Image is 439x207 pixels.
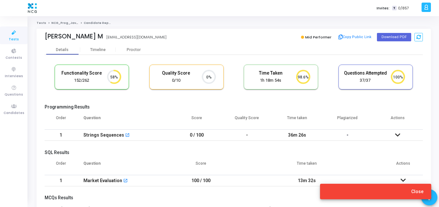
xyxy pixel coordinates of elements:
h5: MCQs Results [45,195,423,201]
span: Mid Performer [305,35,331,40]
nav: breadcrumb [37,21,431,25]
th: Actions [373,111,423,129]
th: Order [45,111,77,129]
div: Timeline [90,47,106,52]
td: - [222,129,272,141]
div: 152/262 [60,78,103,84]
th: Plagiarized [322,111,373,129]
a: NCG_Prog_JavaFS_2025_Test [51,21,102,25]
td: 36m 26s [272,129,323,141]
mat-icon: open_in_new [123,179,128,183]
th: Time taken [230,157,383,175]
h5: Programming Results [45,104,423,110]
div: 0/10 [155,78,198,84]
th: Actions [383,157,423,175]
th: Question [77,157,172,175]
div: Strings Sequences [83,130,124,140]
th: Score [172,157,230,175]
span: Close [411,189,423,194]
td: 1 [45,129,77,141]
div: Details [56,47,69,52]
div: Market Evaluation [83,175,122,186]
span: Tests [9,37,19,42]
td: 13m 32s [230,175,383,186]
h5: Time Taken [249,70,292,76]
div: [PERSON_NAME] M [45,33,103,40]
label: Invites: [377,5,390,11]
button: Download PDF [377,33,411,41]
span: T [392,6,396,11]
span: Candidates [4,110,24,116]
td: 0 / 100 [172,129,222,141]
span: Contests [5,55,22,61]
div: [EMAIL_ADDRESS][DOMAIN_NAME] [106,35,166,40]
div: Proctor [116,47,151,52]
th: Question [77,111,172,129]
span: Questions [5,92,23,98]
td: 100 / 100 [172,175,230,186]
a: Tests [37,21,46,25]
h5: Functionality Score [60,70,103,76]
div: 1h 18m 54s [249,78,292,84]
button: Copy Public Link [337,32,374,42]
h5: Questions Attempted [344,70,387,76]
span: - [347,132,348,138]
th: Score [172,111,222,129]
div: 37/37 [344,78,387,84]
mat-icon: open_in_new [125,133,130,138]
th: Quality Score [222,111,272,129]
th: Time taken [272,111,323,129]
h5: Quality Score [155,70,198,76]
span: 0/857 [398,5,409,11]
td: 1 [45,175,77,186]
h5: SQL Results [45,150,423,155]
span: Candidate Report [84,21,113,25]
img: logo [26,2,38,15]
span: Interviews [5,74,23,79]
th: Order [45,157,77,175]
button: Close [406,186,429,197]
